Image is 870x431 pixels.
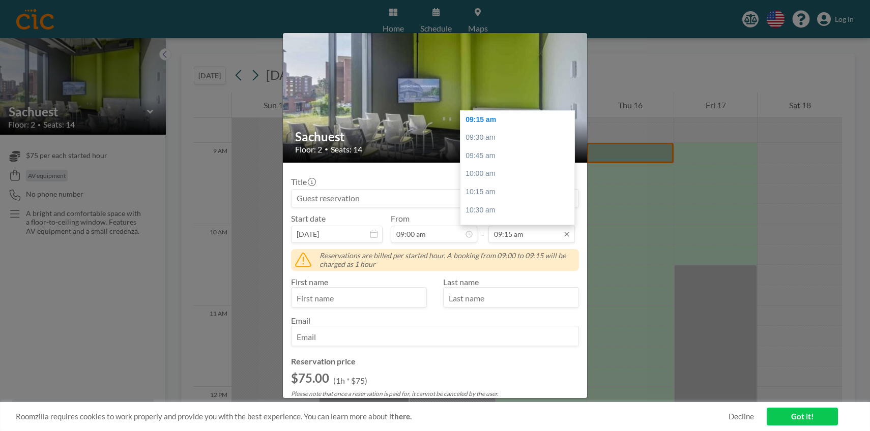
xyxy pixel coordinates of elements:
[443,277,479,287] label: Last name
[291,356,579,366] h4: Reservation price
[320,251,575,269] span: Reservations are billed per started hour. A booking from 09:00 to 09:15 will be charged as 1 hour
[460,147,574,165] div: 09:45 am
[325,145,328,153] span: •
[16,412,729,421] span: Roomzilla requires cookies to work properly and provide you with the best experience. You can lea...
[291,177,315,187] label: Title
[460,111,574,129] div: 09:15 am
[295,129,576,144] h2: Sachuest
[333,376,367,386] p: (1h * $75)
[295,144,322,155] span: Floor: 2
[460,129,574,147] div: 09:30 am
[292,190,578,207] input: Guest reservation
[460,183,574,201] div: 10:15 am
[292,290,426,307] input: First name
[292,328,578,346] input: Email
[394,412,412,421] a: here.
[444,290,578,307] input: Last name
[291,213,326,224] label: Start date
[460,219,574,237] div: 10:45 am
[291,371,329,386] h2: $75.00
[460,201,574,220] div: 10:30 am
[767,408,838,425] a: Got it!
[291,390,579,405] p: Please note that once a reservation is paid for, it cannot be canceled by the user. For any chang...
[481,217,484,239] span: -
[331,144,362,155] span: Seats: 14
[291,316,310,325] label: Email
[460,165,574,183] div: 10:00 am
[391,213,410,224] label: From
[729,412,754,421] a: Decline
[291,277,328,287] label: First name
